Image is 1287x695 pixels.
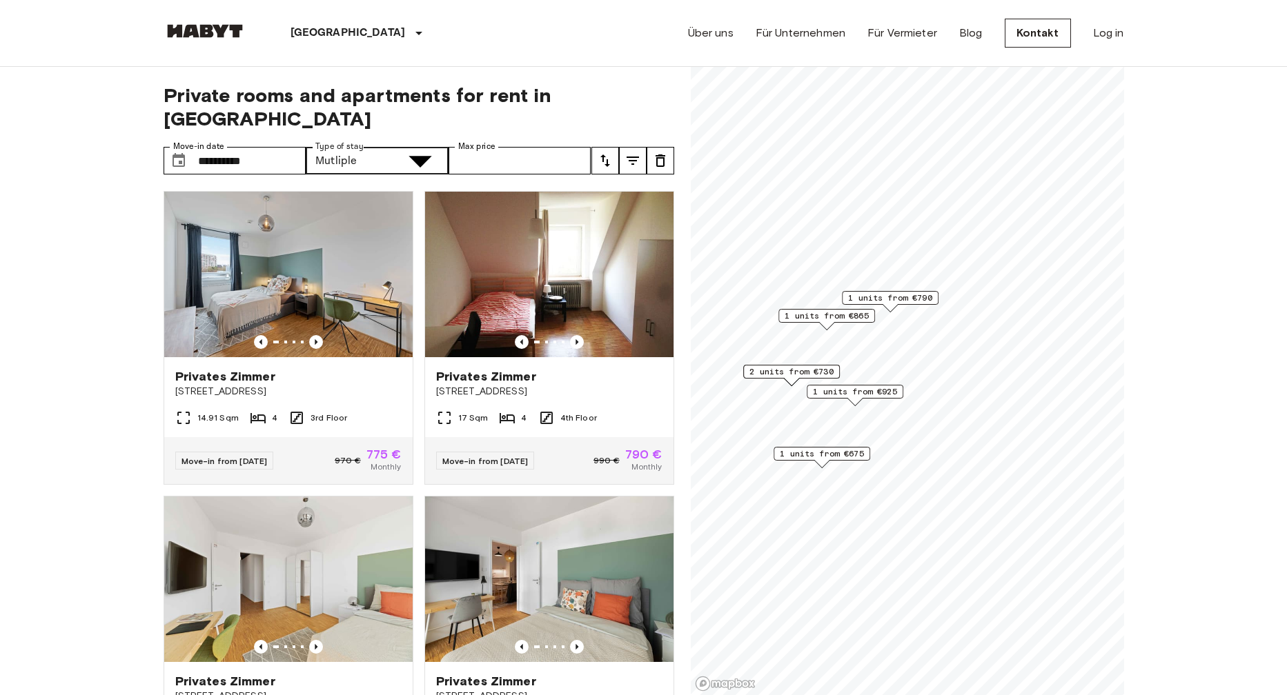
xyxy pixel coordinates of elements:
a: Log in [1093,25,1124,41]
a: Für Vermieter [867,25,937,41]
span: 790 € [625,448,662,461]
div: Map marker [778,309,875,330]
div: Map marker [774,447,870,468]
span: 14.91 Sqm [197,412,239,424]
img: Marketing picture of unit DE-02-021-001-04HF [164,496,413,662]
span: 1 units from €865 [785,310,869,322]
span: 1 units from €675 [780,447,864,460]
label: Max price [458,141,495,152]
span: 775 € [366,448,402,461]
button: Previous image [515,335,529,349]
span: Monthly [371,461,401,473]
button: Previous image [309,640,323,654]
img: Habyt [164,24,246,38]
span: 17 Sqm [458,412,489,424]
span: 4 [272,412,277,424]
label: Type of stay [315,141,364,152]
div: Map marker [807,385,903,406]
div: Map marker [743,365,840,386]
span: Privates Zimmer [436,368,536,385]
button: Previous image [570,335,584,349]
span: [STREET_ADDRESS] [175,385,402,399]
button: Previous image [254,640,268,654]
div: Mutliple [306,147,393,174]
span: Privates Zimmer [436,673,536,689]
button: tune [619,147,647,174]
label: Move-in date [173,141,224,152]
p: [GEOGRAPHIC_DATA] [291,25,406,41]
span: 990 € [593,454,620,467]
button: Previous image [515,640,529,654]
span: Monthly [631,461,662,473]
a: Für Unternehmen [756,25,845,41]
span: Privates Zimmer [175,673,275,689]
div: Map marker [842,291,939,312]
span: Move-in from [DATE] [442,456,529,466]
span: Private rooms and apartments for rent in [GEOGRAPHIC_DATA] [164,83,674,130]
a: Über uns [688,25,734,41]
span: 1 units from €790 [848,292,932,304]
span: 4th Floor [560,412,597,424]
span: 4 [521,412,527,424]
span: 1 units from €925 [813,385,897,398]
button: tune [647,147,674,174]
a: Kontakt [1005,19,1071,48]
button: Choose date, selected date is 1 Oct 2025 [165,147,193,174]
button: tune [591,147,619,174]
a: Blog [959,25,983,41]
button: Previous image [309,335,323,349]
img: Marketing picture of unit DE-02-019-002-04HF [164,192,413,357]
img: Marketing picture of unit DE-02-001-03M [425,192,674,357]
span: Move-in from [DATE] [181,456,268,466]
span: 2 units from €730 [749,365,834,378]
img: Marketing picture of unit DE-02-023-002-03HF [425,496,674,662]
a: Mapbox logo [695,676,756,692]
span: 970 € [335,454,361,467]
span: Privates Zimmer [175,368,275,385]
button: Previous image [570,640,584,654]
span: [STREET_ADDRESS] [436,385,662,399]
span: 3rd Floor [311,412,347,424]
button: Previous image [254,335,268,349]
